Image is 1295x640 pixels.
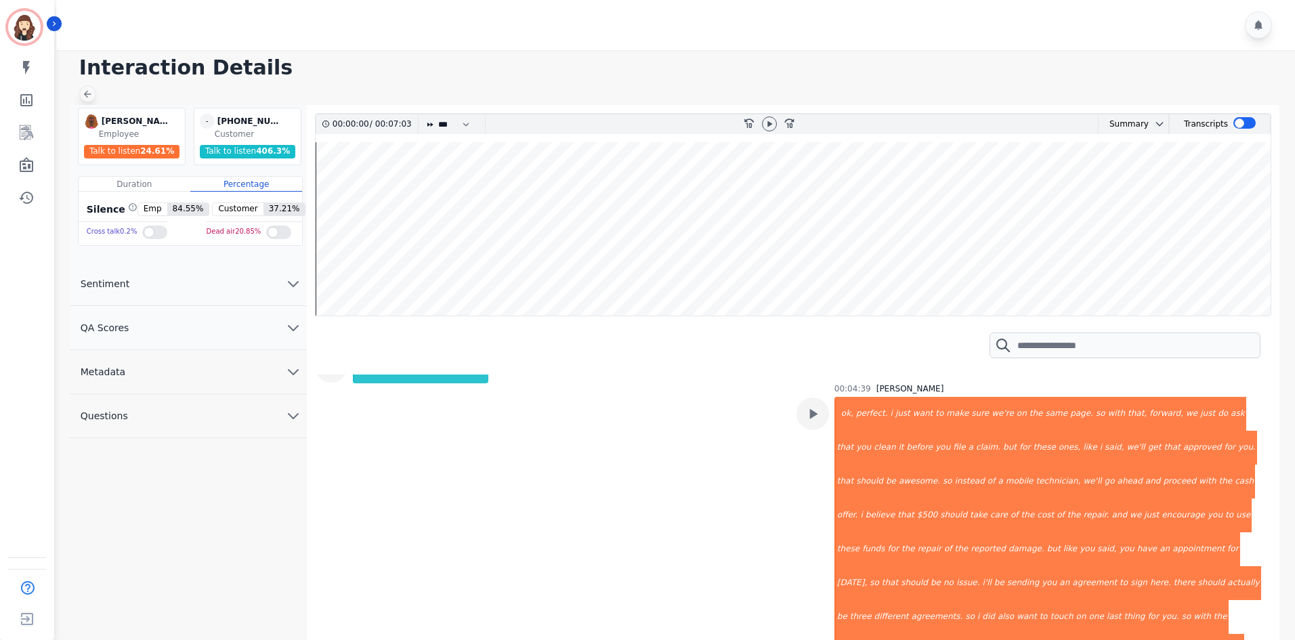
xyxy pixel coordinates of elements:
div: so [964,600,976,634]
div: Talk to listen [200,145,296,158]
div: agreements. [910,600,964,634]
div: it [897,431,906,465]
div: / [333,114,415,134]
div: an [1158,532,1171,566]
div: take [969,498,989,532]
div: and [1110,498,1128,532]
div: last [1105,600,1123,634]
div: so [941,465,954,498]
div: $500 [916,498,939,532]
div: that [836,431,855,465]
span: Emp [138,203,167,215]
div: use [1235,498,1252,532]
div: clean [872,431,897,465]
div: did [981,600,996,634]
div: have [1136,532,1158,566]
div: instead [954,465,986,498]
div: appointment [1171,532,1226,566]
div: that [880,566,899,600]
div: i [1099,431,1103,465]
div: forward, [1148,397,1185,431]
div: three [849,600,873,634]
div: cost [1036,498,1055,532]
div: that, [1126,397,1148,431]
div: approved [1182,431,1223,465]
div: that [1162,431,1181,465]
span: 84.55 % [167,203,209,215]
div: with [1197,465,1217,498]
div: the [1212,600,1229,634]
div: a [967,431,975,465]
div: page. [1069,397,1095,431]
div: Summary [1099,114,1149,134]
div: get [1147,431,1163,465]
div: i [889,397,894,431]
div: cash [1233,465,1255,498]
div: with [1192,600,1212,634]
button: chevron down [1149,119,1165,129]
div: of [1009,498,1020,532]
div: Employee [99,129,182,140]
div: 00:07:03 [373,114,410,134]
div: thing [1123,600,1147,634]
div: different [873,600,910,634]
div: Talk to listen [84,145,180,158]
div: a [996,465,1004,498]
div: ask [1229,397,1246,431]
div: damage. [1007,532,1046,566]
div: Duration [79,177,190,192]
div: touch [1049,600,1075,634]
div: said, [1096,532,1118,566]
div: be [885,465,897,498]
div: go [1103,465,1116,498]
svg: chevron down [1154,119,1165,129]
div: sign [1129,566,1149,600]
div: believe [864,498,897,532]
div: Customer [215,129,298,140]
div: ones, [1057,431,1082,465]
div: i [976,600,981,634]
div: here. [1149,566,1172,600]
div: for [1226,532,1240,566]
div: to [934,397,945,431]
div: you [1206,498,1224,532]
button: Questions chevron down [70,394,307,438]
div: should [855,465,885,498]
div: Dead air 20.85 % [207,222,261,242]
div: to [1118,566,1129,600]
div: ahead [1116,465,1144,498]
div: for [1018,431,1032,465]
div: so [868,566,880,600]
div: sure [970,397,990,431]
div: [PERSON_NAME] [876,383,944,394]
div: actually [1226,566,1260,600]
div: be [836,600,849,634]
h1: Interaction Details [79,56,1281,80]
span: - [200,114,215,129]
div: should [1197,566,1227,600]
div: you [1078,532,1096,566]
div: these [1032,431,1057,465]
div: you [1040,566,1058,600]
div: an [1058,566,1071,600]
div: so [1181,600,1193,634]
div: for [1223,431,1237,465]
div: Cross talk 0.2 % [87,222,137,242]
div: the [1218,465,1234,498]
div: claim. [975,431,1002,465]
div: file [952,431,967,465]
div: with [1107,397,1126,431]
button: Metadata chevron down [70,350,307,394]
div: proceed [1162,465,1197,498]
div: and [1144,465,1162,498]
div: encourage [1160,498,1206,532]
div: same [1044,397,1069,431]
div: the [954,532,970,566]
div: for [886,532,900,566]
div: care [989,498,1009,532]
div: of [986,465,997,498]
div: perfect. [855,397,889,431]
svg: chevron down [285,276,301,292]
div: of [1055,498,1066,532]
div: one [1088,600,1105,634]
